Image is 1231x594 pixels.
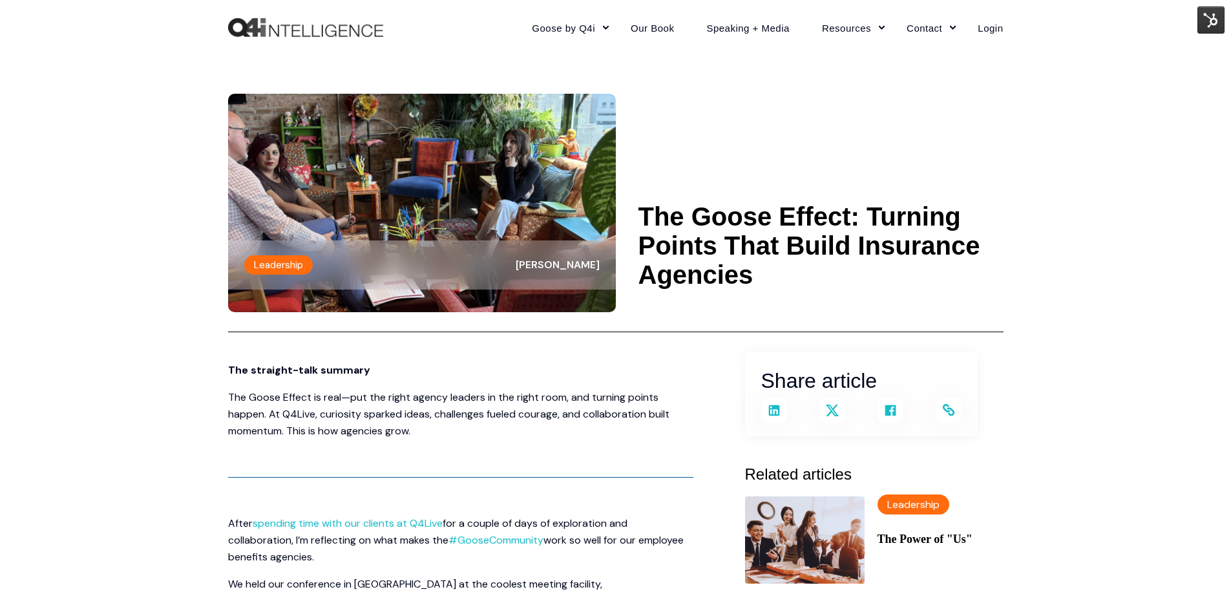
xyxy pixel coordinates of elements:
[228,94,616,312] img: People sitting on coaches having a conversation at Q4Live
[638,202,1004,290] h1: The Goose Effect: Turning Points That Build Insurance Agencies
[228,389,693,440] p: The Goose Effect is real—put the right agency leaders in the right room, and turning points happe...
[228,18,383,37] img: Q4intelligence, LLC logo
[228,18,383,37] a: Back to Home
[253,516,443,530] a: spending time with our clients at Q4Live
[1197,6,1225,34] img: HubSpot Tools Menu Toggle
[244,255,313,275] label: Leadership
[228,515,693,566] p: After for a couple of days of exploration and collaboration, I’m reflecting on what makes the wor...
[745,462,1004,487] h3: Related articles
[878,494,949,514] label: Leadership
[1166,532,1231,594] iframe: Chat Widget
[516,258,600,271] span: [PERSON_NAME]
[878,533,973,546] a: The Power of "Us"
[745,496,865,584] img: The concept of community
[228,362,693,379] p: The straight-talk summary
[448,533,543,547] a: #GooseCommunity
[761,365,962,398] h3: Share article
